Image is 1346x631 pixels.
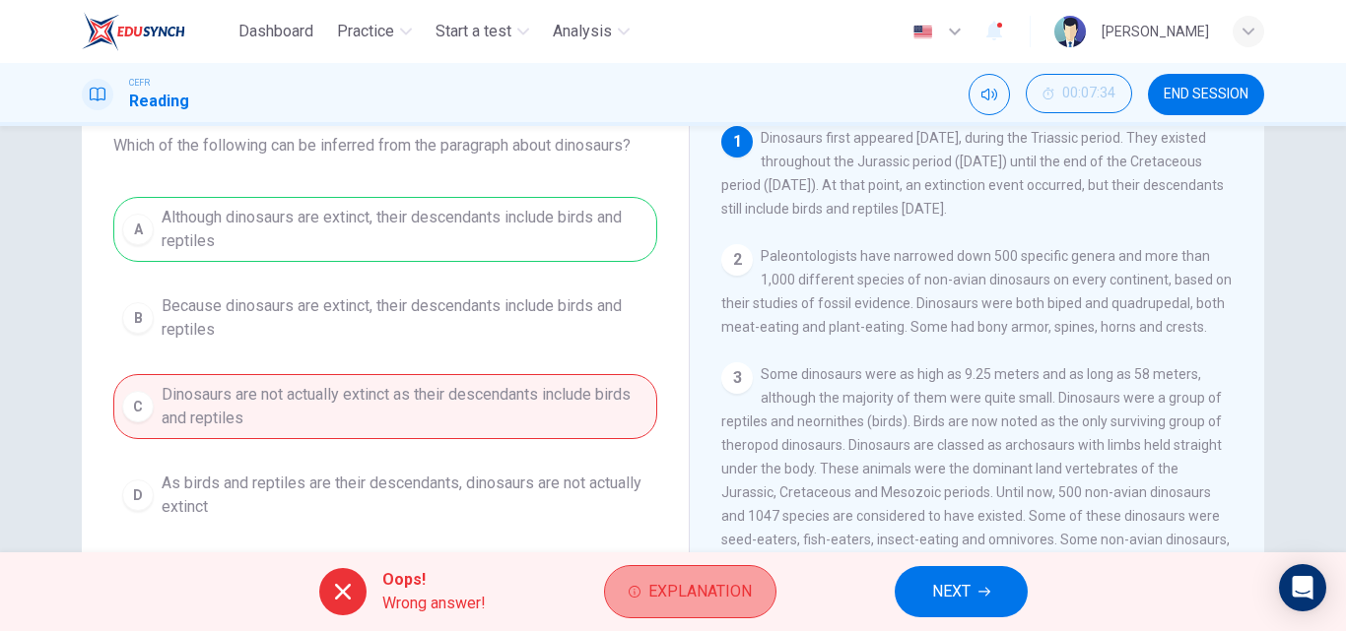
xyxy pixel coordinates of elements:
[648,578,752,605] span: Explanation
[428,14,537,49] button: Start a test
[895,566,1028,617] button: NEXT
[553,20,612,43] span: Analysis
[1148,74,1264,115] button: END SESSION
[910,25,935,39] img: en
[329,14,420,49] button: Practice
[721,244,753,276] div: 2
[932,578,971,605] span: NEXT
[1164,87,1248,102] span: END SESSION
[721,126,753,158] div: 1
[1026,74,1132,115] div: Hide
[604,565,776,618] button: Explanation
[436,20,511,43] span: Start a test
[721,362,753,394] div: 3
[82,12,231,51] a: EduSynch logo
[1026,74,1132,113] button: 00:07:34
[113,134,657,158] span: Which of the following can be inferred from the paragraph about dinosaurs?
[382,592,486,615] span: Wrong answer!
[1062,86,1115,101] span: 00:07:34
[1102,20,1209,43] div: [PERSON_NAME]
[129,90,189,113] h1: Reading
[129,76,150,90] span: CEFR
[238,20,313,43] span: Dashboard
[721,248,1232,335] span: Paleontologists have narrowed down 500 specific genera and more than 1,000 different species of n...
[721,130,1224,217] span: Dinosaurs first appeared [DATE], during the Triassic period. They existed throughout the Jurassic...
[382,568,486,592] span: Oops!
[337,20,394,43] span: Practice
[231,14,321,49] button: Dashboard
[721,366,1230,571] span: Some dinosaurs were as high as 9.25 meters and as long as 58 meters, although the majority of the...
[969,74,1010,115] div: Mute
[1279,564,1326,611] div: Open Intercom Messenger
[1054,16,1086,47] img: Profile picture
[82,12,185,51] img: EduSynch logo
[545,14,638,49] button: Analysis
